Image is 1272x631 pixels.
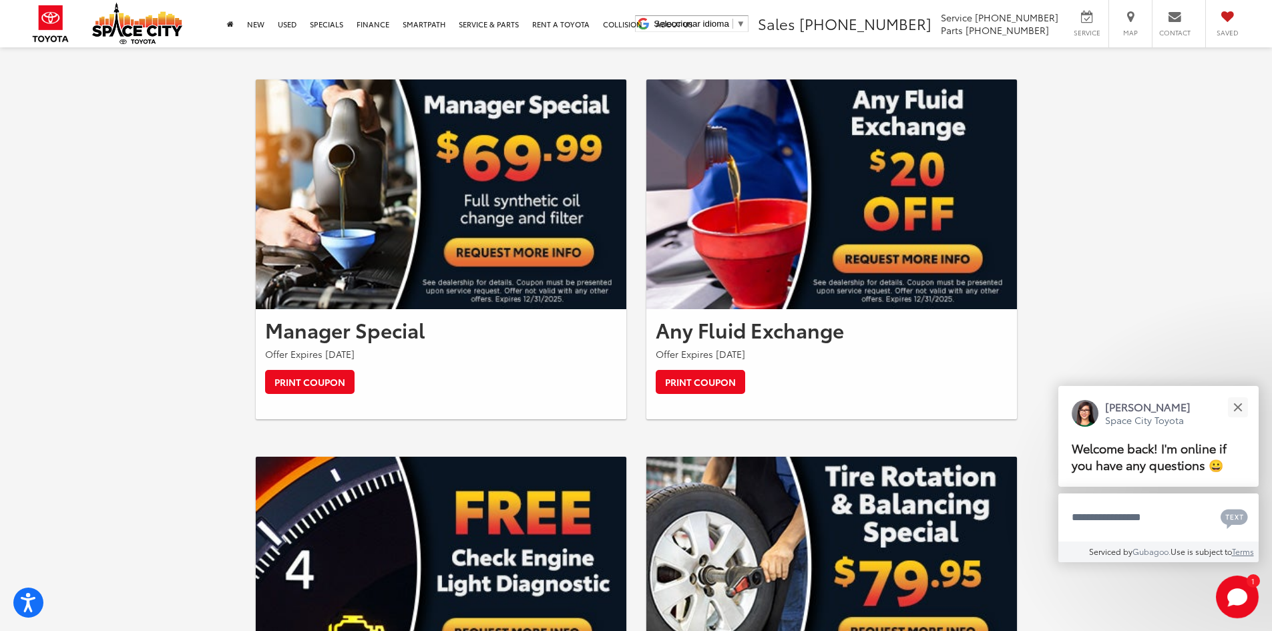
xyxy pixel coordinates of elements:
textarea: Type your message [1058,493,1259,542]
span: 1 [1251,578,1255,584]
span: Parts [941,23,963,37]
p: Offer Expires [DATE] [265,347,617,361]
span: Seleccionar idioma [654,19,729,29]
h2: Any Fluid Exchange [656,319,1008,341]
span: Sales [758,13,795,34]
a: Seleccionar idioma​ [654,19,745,29]
img: Manager Special [256,79,626,309]
a: Terms [1232,546,1254,557]
span: ▼ [736,19,745,29]
img: Space City Toyota [92,3,182,44]
span: Welcome back! I'm online if you have any questions 😀 [1072,439,1227,473]
span: [PHONE_NUMBER] [799,13,931,34]
p: [PERSON_NAME] [1105,399,1191,414]
p: Space City Toyota [1105,414,1191,427]
button: Close [1223,393,1252,421]
span: Map [1116,28,1145,37]
svg: Text [1221,507,1248,529]
a: Print Coupon [265,370,355,394]
span: Service [941,11,972,24]
a: Print Coupon [656,370,745,394]
span: Serviced by [1089,546,1132,557]
span: [PHONE_NUMBER] [975,11,1058,24]
span: ​ [732,19,733,29]
p: Offer Expires [DATE] [656,347,1008,361]
a: Gubagoo. [1132,546,1171,557]
img: Any Fluid Exchange [646,79,1017,309]
h2: Manager Special [265,319,617,341]
span: Saved [1213,28,1242,37]
span: Use is subject to [1171,546,1232,557]
button: Toggle Chat Window [1216,576,1259,618]
div: Close[PERSON_NAME]Space City ToyotaWelcome back! I'm online if you have any questions 😀Type your ... [1058,386,1259,562]
span: [PHONE_NUMBER] [966,23,1049,37]
button: Chat with SMS [1217,502,1252,532]
span: Contact [1159,28,1191,37]
svg: Start Chat [1216,576,1259,618]
span: Service [1072,28,1102,37]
